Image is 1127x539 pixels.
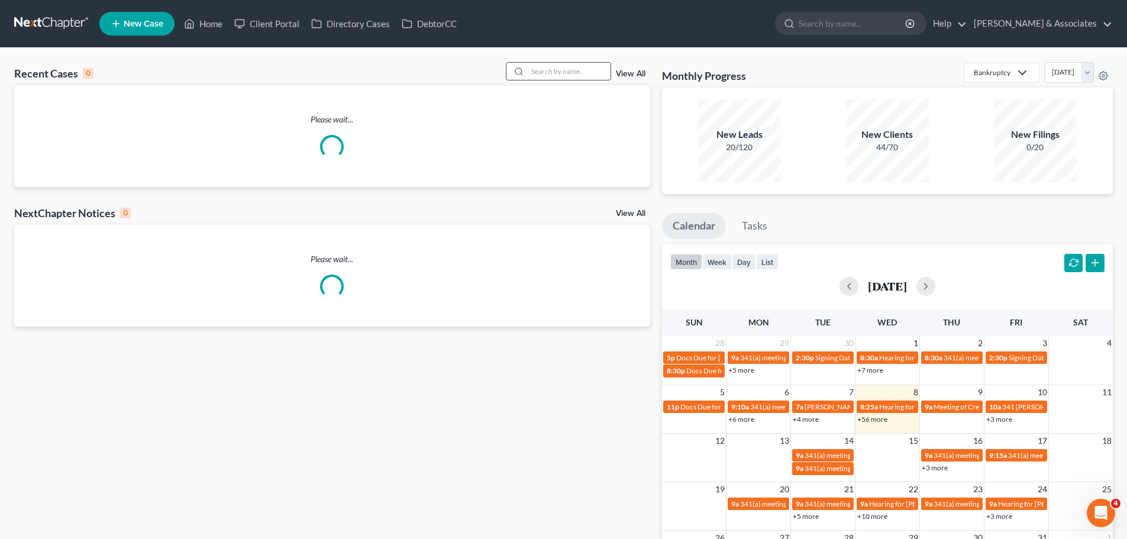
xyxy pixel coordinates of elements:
div: Bankruptcy [974,67,1010,78]
iframe: Intercom live chat [1087,499,1115,527]
span: 13 [779,434,790,448]
span: 10 [1036,385,1048,399]
span: 11p [667,402,679,411]
a: +7 more [857,366,883,375]
h2: [DATE] [868,280,907,292]
span: 9a [796,499,803,508]
a: +10 more [857,512,887,521]
span: 12 [714,434,726,448]
div: 0/20 [994,141,1077,153]
a: +56 more [857,415,887,424]
span: 3 [1041,336,1048,350]
span: Fri [1010,317,1022,327]
button: day [732,254,756,270]
span: 341(a) meeting for [PERSON_NAME] [740,353,854,362]
span: 9a [925,499,932,508]
span: Signing Date for [PERSON_NAME] & [PERSON_NAME] [815,353,984,362]
span: 4 [1111,499,1120,508]
span: 9a [731,353,739,362]
div: 20/120 [698,141,781,153]
input: Search by name... [528,63,611,80]
span: 29 [779,336,790,350]
span: New Case [124,20,163,28]
span: 8:30p [667,366,685,375]
a: [PERSON_NAME] & Associates [968,13,1112,34]
button: week [702,254,732,270]
span: 17 [1036,434,1048,448]
span: Mon [748,317,769,327]
span: 10a [989,402,1001,411]
span: Wed [877,317,897,327]
span: 21 [843,482,855,496]
span: Docs Due for [PERSON_NAME] [680,402,778,411]
div: 0 [120,208,131,218]
span: 6 [783,385,790,399]
span: 341(a) meeting for [PERSON_NAME] [944,353,1058,362]
span: 5p [667,353,675,362]
button: month [670,254,702,270]
span: 20 [779,482,790,496]
span: 22 [908,482,919,496]
a: Directory Cases [305,13,396,34]
div: 44/70 [846,141,929,153]
span: 8:30a [860,353,878,362]
span: Hearing for [PERSON_NAME] & [PERSON_NAME] [879,353,1034,362]
span: 9:10a [731,402,749,411]
span: Meeting of Creditors for [PERSON_NAME] [934,402,1065,411]
div: New Leads [698,128,781,141]
span: 9a [989,499,997,508]
span: 9a [925,402,932,411]
div: New Filings [994,128,1077,141]
div: NextChapter Notices [14,206,131,220]
a: Tasks [731,213,778,239]
a: Home [178,13,228,34]
span: 16 [972,434,984,448]
a: Calendar [662,213,726,239]
span: 25 [1101,482,1113,496]
span: 18 [1101,434,1113,448]
span: Docs Due for [PERSON_NAME] [686,366,784,375]
div: 0 [83,68,93,79]
a: +5 more [793,512,819,521]
a: +4 more [793,415,819,424]
span: Sun [686,317,703,327]
span: 341(a) meeting for [PERSON_NAME] [805,464,919,473]
span: 30 [843,336,855,350]
span: 341(a) meeting for [PERSON_NAME] [740,499,854,508]
a: +3 more [922,463,948,472]
span: [PERSON_NAME] - Arraignment [805,402,905,411]
span: 9:15a [989,451,1007,460]
span: 19 [714,482,726,496]
a: +3 more [986,512,1012,521]
span: 9 [977,385,984,399]
a: View All [616,70,645,78]
span: 341 [PERSON_NAME] [1002,402,1071,411]
h3: Monthly Progress [662,69,746,83]
span: 7a [796,402,803,411]
a: View All [616,209,645,218]
span: Hearing for [PERSON_NAME] & [PERSON_NAME] [869,499,1024,508]
span: 15 [908,434,919,448]
span: Hearing for [PERSON_NAME] [879,402,971,411]
span: Sat [1073,317,1088,327]
button: list [756,254,779,270]
a: DebtorCC [396,13,463,34]
span: 24 [1036,482,1048,496]
div: New Clients [846,128,929,141]
span: Docs Due for [PERSON_NAME] & [PERSON_NAME] [676,353,837,362]
p: Please wait... [14,253,650,265]
span: 341(a) meeting for [PERSON_NAME] [934,451,1048,460]
span: 8:25a [860,402,878,411]
span: 9a [925,451,932,460]
span: 7 [848,385,855,399]
span: 341(a) meeting for [PERSON_NAME] [805,499,919,508]
span: 1 [912,336,919,350]
span: 9a [796,464,803,473]
span: 5 [719,385,726,399]
span: 28 [714,336,726,350]
span: Tue [815,317,831,327]
p: Please wait... [14,114,650,125]
a: +6 more [728,415,754,424]
span: 9a [796,451,803,460]
a: Client Portal [228,13,305,34]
